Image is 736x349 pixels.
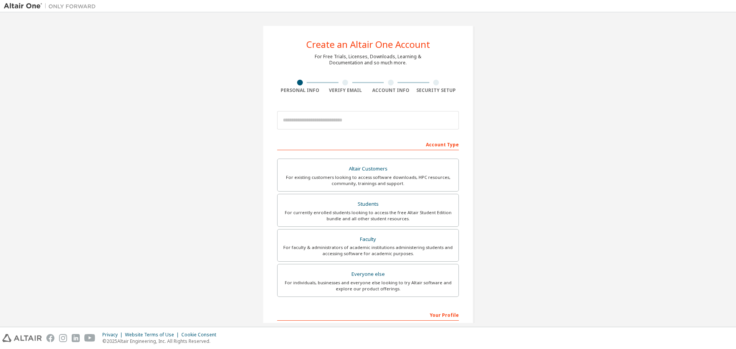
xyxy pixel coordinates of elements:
div: For existing customers looking to access software downloads, HPC resources, community, trainings ... [282,174,454,187]
div: Create an Altair One Account [306,40,430,49]
div: Everyone else [282,269,454,280]
img: facebook.svg [46,334,54,342]
div: Your Profile [277,308,459,321]
div: Cookie Consent [181,332,221,338]
div: Security Setup [414,87,459,93]
div: Account Info [368,87,414,93]
div: Personal Info [277,87,323,93]
div: Account Type [277,138,459,150]
img: altair_logo.svg [2,334,42,342]
div: Verify Email [323,87,368,93]
div: For individuals, businesses and everyone else looking to try Altair software and explore our prod... [282,280,454,292]
img: Altair One [4,2,100,10]
div: Faculty [282,234,454,245]
img: linkedin.svg [72,334,80,342]
div: For Free Trials, Licenses, Downloads, Learning & Documentation and so much more. [315,54,421,66]
div: For currently enrolled students looking to access the free Altair Student Edition bundle and all ... [282,210,454,222]
div: Privacy [102,332,125,338]
div: Website Terms of Use [125,332,181,338]
img: youtube.svg [84,334,95,342]
div: For faculty & administrators of academic institutions administering students and accessing softwa... [282,244,454,257]
div: Students [282,199,454,210]
div: Altair Customers [282,164,454,174]
img: instagram.svg [59,334,67,342]
p: © 2025 Altair Engineering, Inc. All Rights Reserved. [102,338,221,344]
